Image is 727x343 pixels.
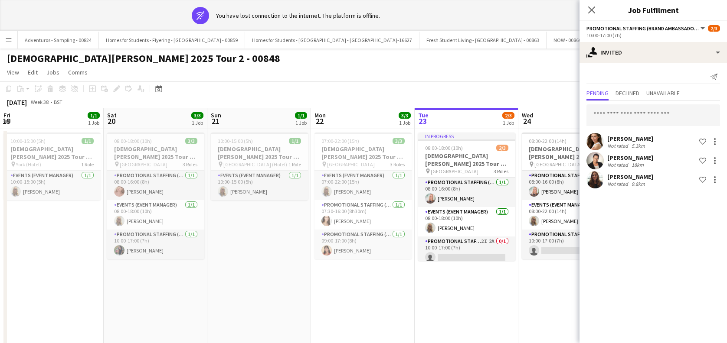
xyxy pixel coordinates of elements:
[210,116,221,126] span: 21
[393,138,405,144] span: 3/3
[417,116,429,126] span: 23
[586,32,720,39] div: 10:00-17:00 (7h)
[211,145,308,161] h3: [DEMOGRAPHIC_DATA][PERSON_NAME] 2025 Tour 2 - 00848 - Travel Day
[46,68,59,76] span: Jobs
[522,230,619,259] app-card-role: Promotional Staffing (Brand Ambassadors)3I3A0/110:00-17:00 (7h)
[43,67,63,78] a: Jobs
[107,230,204,259] app-card-role: Promotional Staffing (Brand Ambassadors)1/110:00-17:00 (7h)[PERSON_NAME]
[191,112,203,119] span: 3/3
[418,178,515,207] app-card-role: Promotional Staffing (Brand Ambassadors)1/108:00-16:00 (8h)[PERSON_NAME]
[522,133,619,259] div: 08:00-22:00 (14h)2/3[DEMOGRAPHIC_DATA][PERSON_NAME] 2025 Tour 2 - 00848 - [GEOGRAPHIC_DATA] [GEOG...
[3,171,101,200] app-card-role: Events (Event Manager)1/110:00-15:00 (5h)[PERSON_NAME]
[503,120,514,126] div: 1 Job
[3,111,10,119] span: Fri
[586,25,706,32] button: Promotional Staffing (Brand Ambassadors)
[496,145,508,151] span: 2/3
[65,67,91,78] a: Comms
[547,32,589,49] button: NOW - 00860
[10,138,46,144] span: 10:00-15:00 (5h)
[630,162,645,168] div: 18km
[419,32,547,49] button: Fresh Student Living - [GEOGRAPHIC_DATA] - 00863
[630,142,647,149] div: 5.3km
[192,120,203,126] div: 1 Job
[16,161,41,168] span: York (Hotel)
[399,112,411,119] span: 3/3
[3,67,23,78] a: View
[502,112,514,119] span: 2/3
[3,133,101,200] app-job-card: 10:00-15:00 (5h)1/1[DEMOGRAPHIC_DATA][PERSON_NAME] 2025 Tour 2 - 00848 - Travel Day York (Hotel)1...
[82,138,94,144] span: 1/1
[418,236,515,266] app-card-role: Promotional Staffing (Brand Ambassadors)2I2A0/110:00-17:00 (7h)
[88,120,99,126] div: 1 Job
[99,32,245,49] button: Homes for Students - Flyering - [GEOGRAPHIC_DATA] - 00859
[494,168,508,175] span: 3 Roles
[522,111,533,119] span: Wed
[418,133,515,139] div: In progress
[245,32,419,49] button: Homes for Students - [GEOGRAPHIC_DATA] - [GEOGRAPHIC_DATA]-16627
[607,142,630,149] div: Not rated
[54,99,62,105] div: BST
[607,181,630,187] div: Not rated
[107,171,204,200] app-card-role: Promotional Staffing (Brand Ambassadors)1/108:00-16:00 (8h)[PERSON_NAME]
[522,200,619,230] app-card-role: Events (Event Manager)1/108:00-22:00 (14h)[PERSON_NAME]
[107,111,117,119] span: Sat
[607,135,653,142] div: [PERSON_NAME]
[2,116,10,126] span: 19
[7,68,19,76] span: View
[580,4,727,16] h3: Job Fulfilment
[28,68,38,76] span: Edit
[425,145,463,151] span: 08:00-18:00 (10h)
[218,138,253,144] span: 10:00-15:00 (5h)
[580,42,727,63] div: Invited
[7,52,280,65] h1: [DEMOGRAPHIC_DATA][PERSON_NAME] 2025 Tour 2 - 00848
[418,152,515,168] h3: [DEMOGRAPHIC_DATA][PERSON_NAME] 2025 Tour 2 - 00848 - [GEOGRAPHIC_DATA]
[321,138,359,144] span: 07:00-22:00 (15h)
[418,207,515,236] app-card-role: Events (Event Manager)1/108:00-18:00 (10h)[PERSON_NAME]
[313,116,326,126] span: 22
[314,171,412,200] app-card-role: Events (Event Manager)1/107:00-22:00 (15h)[PERSON_NAME]
[88,112,100,119] span: 1/1
[7,98,27,107] div: [DATE]
[418,133,515,261] app-job-card: In progress08:00-18:00 (10h)2/3[DEMOGRAPHIC_DATA][PERSON_NAME] 2025 Tour 2 - 00848 - [GEOGRAPHIC_...
[289,138,301,144] span: 1/1
[24,67,41,78] a: Edit
[327,161,375,168] span: [GEOGRAPHIC_DATA]
[223,161,287,168] span: [GEOGRAPHIC_DATA] (Hotel)
[418,111,429,119] span: Tue
[314,200,412,230] app-card-role: Promotional Staffing (Brand Ambassadors)1/107:30-16:00 (8h30m)[PERSON_NAME]
[529,138,567,144] span: 08:00-22:00 (14h)
[216,12,380,19] div: You have lost connection to the internet. The platform is offline.
[211,133,308,200] app-job-card: 10:00-15:00 (5h)1/1[DEMOGRAPHIC_DATA][PERSON_NAME] 2025 Tour 2 - 00848 - Travel Day [GEOGRAPHIC_D...
[607,162,630,168] div: Not rated
[521,116,533,126] span: 24
[107,145,204,161] h3: [DEMOGRAPHIC_DATA][PERSON_NAME] 2025 Tour 2 - 00848 - [GEOGRAPHIC_DATA]
[522,145,619,161] h3: [DEMOGRAPHIC_DATA][PERSON_NAME] 2025 Tour 2 - 00848 - [GEOGRAPHIC_DATA]
[211,171,308,200] app-card-role: Events (Event Manager)1/110:00-15:00 (5h)[PERSON_NAME]
[288,161,301,168] span: 1 Role
[390,161,405,168] span: 3 Roles
[68,68,88,76] span: Comms
[314,111,326,119] span: Mon
[586,25,699,32] span: Promotional Staffing (Brand Ambassadors)
[534,161,582,168] span: [GEOGRAPHIC_DATA]
[3,145,101,161] h3: [DEMOGRAPHIC_DATA][PERSON_NAME] 2025 Tour 2 - 00848 - Travel Day
[616,90,639,96] span: Declined
[607,173,653,181] div: [PERSON_NAME]
[607,154,653,162] div: [PERSON_NAME]
[295,112,307,119] span: 1/1
[314,133,412,259] div: 07:00-22:00 (15h)3/3[DEMOGRAPHIC_DATA][PERSON_NAME] 2025 Tour 2 - 00848 - [GEOGRAPHIC_DATA] [GEOG...
[114,138,152,144] span: 08:00-18:00 (10h)
[586,90,609,96] span: Pending
[431,168,478,175] span: [GEOGRAPHIC_DATA]
[314,230,412,259] app-card-role: Promotional Staffing (Brand Ambassadors)1/109:00-17:00 (8h)[PERSON_NAME]
[708,25,720,32] span: 2/3
[107,133,204,259] app-job-card: 08:00-18:00 (10h)3/3[DEMOGRAPHIC_DATA][PERSON_NAME] 2025 Tour 2 - 00848 - [GEOGRAPHIC_DATA] [GEOG...
[120,161,167,168] span: [GEOGRAPHIC_DATA]
[211,111,221,119] span: Sun
[522,171,619,200] app-card-role: Promotional Staffing (Brand Ambassadors)1/108:00-16:00 (8h)[PERSON_NAME]
[646,90,680,96] span: Unavailable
